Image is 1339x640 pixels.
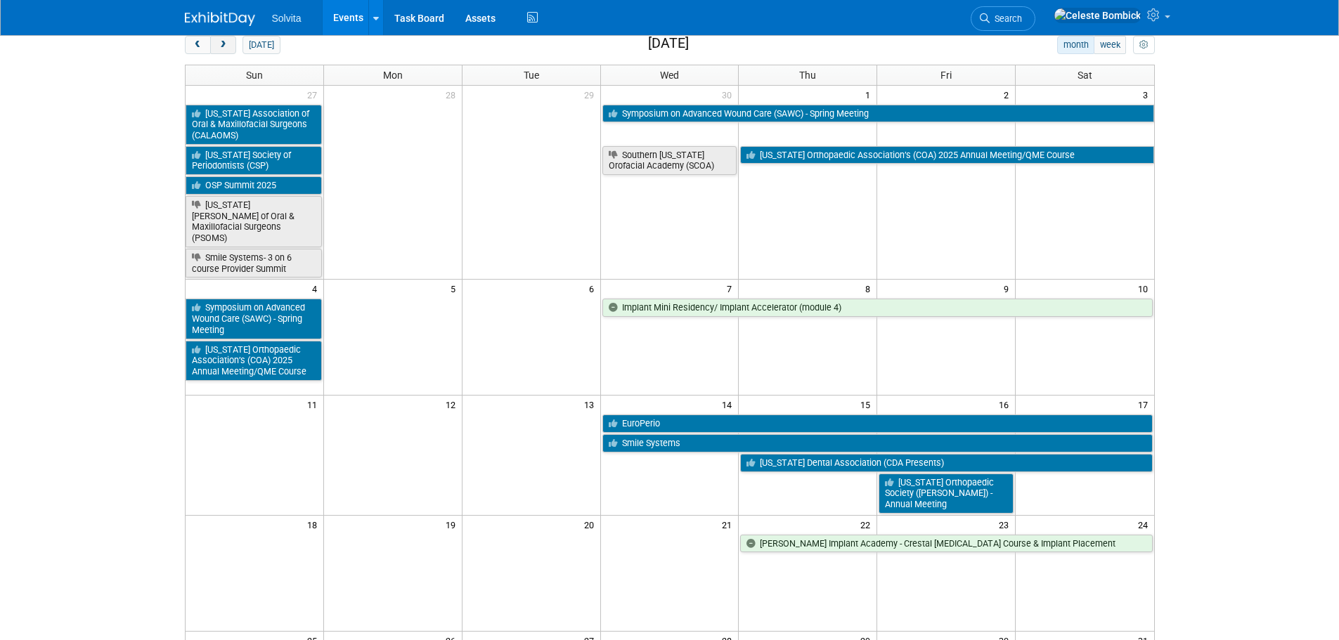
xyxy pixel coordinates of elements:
[1141,86,1154,103] span: 3
[242,36,280,54] button: [DATE]
[720,86,738,103] span: 30
[246,70,263,81] span: Sun
[524,70,539,81] span: Tue
[449,280,462,297] span: 5
[1137,396,1154,413] span: 17
[1054,8,1141,23] img: Celeste Bombick
[186,341,322,381] a: [US_STATE] Orthopaedic Association’s (COA) 2025 Annual Meeting/QME Course
[740,454,1152,472] a: [US_STATE] Dental Association (CDA Presents)
[602,146,737,175] a: Southern [US_STATE] Orofacial Academy (SCOA)
[859,396,877,413] span: 15
[990,13,1022,24] span: Search
[186,176,322,195] a: OSP Summit 2025
[186,249,322,277] a: Smile Systems- 3 on 6 course Provider Summit
[185,12,255,26] img: ExhibitDay
[311,280,323,297] span: 4
[583,396,600,413] span: 13
[1094,36,1126,54] button: week
[186,146,322,175] a: [US_STATE] Society of Periodontists (CSP)
[1137,280,1154,297] span: 10
[444,86,462,103] span: 28
[185,36,211,54] button: prev
[859,516,877,533] span: 22
[444,396,462,413] span: 12
[648,36,689,51] h2: [DATE]
[1002,280,1015,297] span: 9
[997,516,1015,533] span: 23
[1137,516,1154,533] span: 24
[602,434,1153,452] a: Smile Systems
[272,13,302,24] span: Solvita
[186,196,322,247] a: [US_STATE][PERSON_NAME] of Oral & Maxillofacial Surgeons (PSOMS)
[879,474,1014,514] a: [US_STATE] Orthopaedic Society ([PERSON_NAME]) - Annual Meeting
[940,70,952,81] span: Fri
[1133,36,1154,54] button: myCustomButton
[186,105,322,145] a: [US_STATE] Association of Oral & Maxillofacial Surgeons (CALAOMS)
[602,105,1154,123] a: Symposium on Advanced Wound Care (SAWC) - Spring Meeting
[306,86,323,103] span: 27
[997,396,1015,413] span: 16
[383,70,403,81] span: Mon
[602,299,1153,317] a: Implant Mini Residency/ Implant Accelerator (module 4)
[583,86,600,103] span: 29
[725,280,738,297] span: 7
[864,280,877,297] span: 8
[306,516,323,533] span: 18
[740,146,1153,164] a: [US_STATE] Orthopaedic Association’s (COA) 2025 Annual Meeting/QME Course
[306,396,323,413] span: 11
[186,299,322,339] a: Symposium on Advanced Wound Care (SAWC) - Spring Meeting
[602,414,1153,433] a: EuroPerio
[1078,70,1092,81] span: Sat
[583,516,600,533] span: 20
[1057,36,1094,54] button: month
[210,36,236,54] button: next
[971,6,1035,31] a: Search
[864,86,877,103] span: 1
[1139,41,1149,50] i: Personalize Calendar
[1002,86,1015,103] span: 2
[740,535,1152,553] a: [PERSON_NAME] Implant Academy - Crestal [MEDICAL_DATA] Course & Implant Placement
[588,280,600,297] span: 6
[660,70,679,81] span: Wed
[720,516,738,533] span: 21
[799,70,816,81] span: Thu
[444,516,462,533] span: 19
[720,396,738,413] span: 14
